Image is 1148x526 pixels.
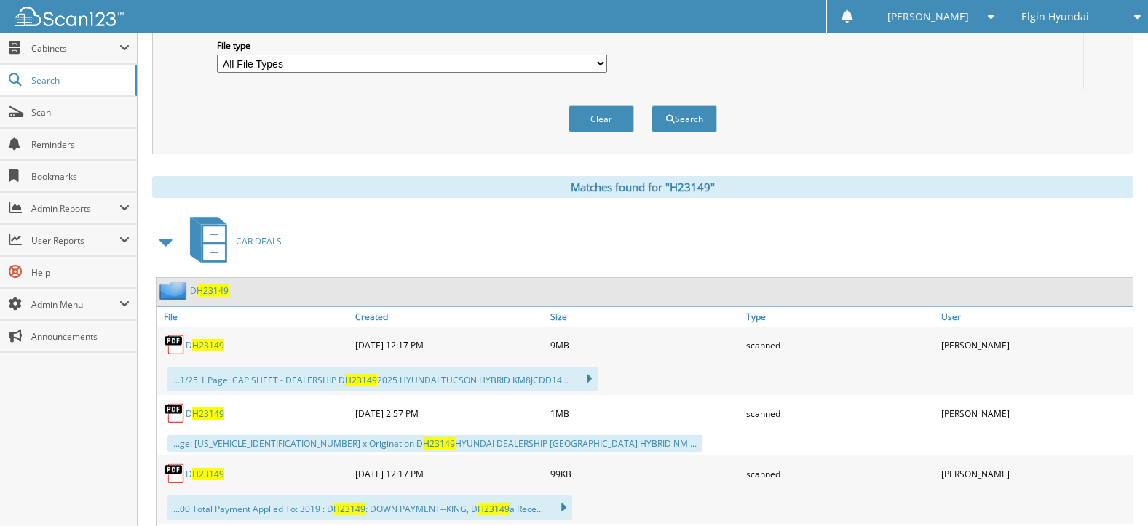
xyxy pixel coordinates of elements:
[157,307,352,327] a: File
[181,212,282,270] a: CAR DEALS
[159,282,190,300] img: folder2.png
[167,367,598,391] div: ...1/25 1 Page: CAP SHEET - DEALERSHIP D 2025 HYUNDAI TUCSON HYBRID KM8JCDD14...
[547,459,742,488] div: 99KB
[352,330,547,359] div: [DATE] 12:17 PM
[31,42,119,55] span: Cabinets
[31,330,130,343] span: Announcements
[186,407,224,420] a: DH23149
[190,284,229,297] a: DH23149
[31,234,119,247] span: User Reports
[547,399,742,428] div: 1MB
[1021,12,1089,21] span: Elgin Hyundai
[938,399,1133,428] div: [PERSON_NAME]
[652,105,717,132] button: Search
[15,7,124,26] img: scan123-logo-white.svg
[743,330,938,359] div: scanned
[887,12,969,21] span: [PERSON_NAME]
[547,307,742,327] a: Size
[352,307,547,327] a: Created
[352,459,547,488] div: [DATE] 12:17 PM
[186,339,224,351] a: DH23149
[31,74,127,87] span: Search
[192,407,224,420] span: H23149
[31,138,130,151] span: Reminders
[743,459,938,488] div: scanned
[743,307,938,327] a: Type
[423,437,455,450] span: H23149
[333,503,365,515] span: H23149
[547,330,742,359] div: 9MB
[31,266,130,279] span: Help
[164,463,186,485] img: PDF.png
[938,459,1133,488] div: [PERSON_NAME]
[345,374,377,386] span: H23149
[192,339,224,351] span: H23149
[31,202,119,215] span: Admin Reports
[164,334,186,356] img: PDF.png
[31,170,130,183] span: Bookmarks
[152,176,1133,198] div: Matches found for "H23149"
[938,330,1133,359] div: [PERSON_NAME]
[743,399,938,428] div: scanned
[352,399,547,428] div: [DATE] 2:57 PM
[1075,456,1148,526] iframe: Chat Widget
[478,503,510,515] span: H23149
[217,39,606,52] label: File type
[167,435,702,452] div: ...ge: [US_VEHICLE_IDENTIFICATION_NUMBER] x Origination D HYUNDAI DEALERSHIP [GEOGRAPHIC_DATA] HY...
[167,495,572,520] div: ...00 Total Payment Applied To: 3019 : D : DOWN PAYMENT--KING, D a Rece...
[192,468,224,480] span: H23149
[31,298,119,311] span: Admin Menu
[569,105,634,132] button: Clear
[197,284,229,297] span: H23149
[186,468,224,480] a: DH23149
[31,106,130,119] span: Scan
[164,402,186,424] img: PDF.png
[236,235,282,247] span: CAR DEALS
[938,307,1133,327] a: User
